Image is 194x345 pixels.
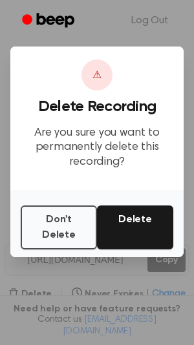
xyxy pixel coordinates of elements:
[97,205,173,249] button: Delete
[21,98,173,116] h3: Delete Recording
[81,59,113,90] div: ⚠
[13,8,86,34] a: Beep
[21,205,97,249] button: Don't Delete
[118,5,181,36] a: Log Out
[21,126,173,170] p: Are you sure you want to permanently delete this recording?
